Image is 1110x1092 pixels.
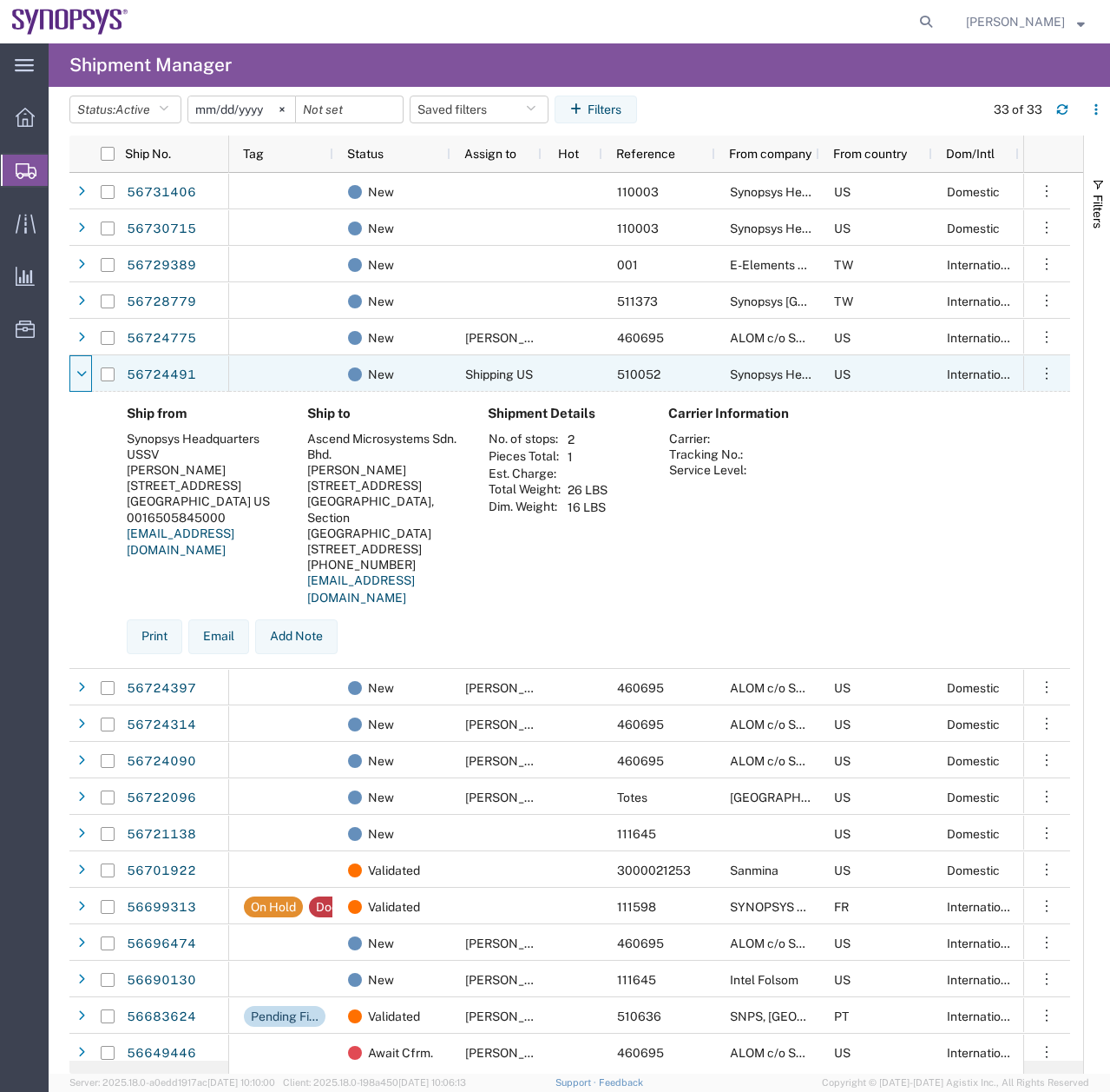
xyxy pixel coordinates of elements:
a: 56729389 [126,252,197,280]
button: [PERSON_NAME] [965,11,1086,32]
span: E-Elements Technology CO., LTD [730,258,912,272]
span: Validated [368,852,420,889]
a: 56728779 [126,288,197,316]
div: Synopsys Headquarters USSV [127,431,279,462]
th: Tracking No.: [668,447,747,462]
span: Synopsys Headquarters USSV [730,185,897,199]
td: 26 LBS [562,481,614,499]
span: ALOM c/o SYNOPSYS [730,718,852,731]
div: [STREET_ADDRESS] [307,541,460,557]
span: Zach Anderson [966,12,1065,31]
span: [DATE] 10:10:00 [207,1077,275,1088]
span: Intel Folsom [730,973,798,987]
span: Domestic [947,827,1000,841]
a: [EMAIL_ADDRESS][DOMAIN_NAME] [307,573,415,605]
span: SYNOPSYS EMULATION AND VERIFICATION [730,900,982,914]
div: Docs approval needed [316,897,384,917]
span: Ship No. [125,147,171,161]
span: US [834,681,851,695]
span: Synopsys Taipei TW01 [730,295,910,308]
div: [PERSON_NAME] [307,462,460,478]
a: 56724397 [126,675,197,703]
span: ALOM c/o SYNOPSYS [730,754,852,768]
button: Email [188,619,249,654]
span: US [834,791,851,804]
span: FR [834,900,849,914]
span: International [947,367,1018,381]
span: New [368,743,394,779]
a: 56690130 [126,967,197,995]
span: New [368,670,394,706]
span: US [834,718,851,731]
span: From company [729,147,811,161]
div: [GEOGRAPHIC_DATA] US [127,493,279,509]
span: 001 [617,258,638,272]
span: Synopsys Headquarters USSV [730,367,897,381]
span: Totes [617,791,647,804]
button: Filters [555,96,637,123]
span: New [368,816,394,852]
a: 56721138 [126,821,197,849]
span: International [947,900,1018,914]
h4: Shipment Manager [69,43,232,87]
div: [PHONE_NUMBER] [307,557,460,572]
span: 510636 [617,1009,661,1023]
span: Rafael Chacon [465,973,564,987]
span: Validated [368,889,420,925]
span: Domestic [947,864,1000,877]
span: Synopsys Headquarters USSV [730,222,897,235]
th: No. of stops: [488,431,562,448]
span: Sanmina Salt Lake City [730,791,854,804]
span: PT [834,1009,849,1023]
span: Copyright © [DATE]-[DATE] Agistix Inc., All Rights Reserved [822,1075,1089,1090]
div: 0016505845000 [127,510,279,526]
span: Tag [243,147,264,161]
span: 111598 [617,900,656,914]
td: 2 [562,431,614,448]
span: New [368,356,394,393]
span: New [368,962,394,998]
div: [PERSON_NAME] [127,462,279,478]
span: Domestic [947,681,1000,695]
div: [GEOGRAPHIC_DATA], Section [GEOGRAPHIC_DATA] [307,493,460,541]
span: US [834,936,851,950]
span: 510052 [617,367,660,381]
span: New [368,320,394,356]
span: Domestic [947,754,1000,768]
h4: Ship to [307,406,460,421]
span: International [947,973,1018,987]
span: Shipping US [465,367,533,381]
span: Domestic [947,222,1000,235]
a: Support [555,1077,599,1088]
span: Sanmina [730,864,778,877]
span: New [368,174,394,210]
a: 56649446 [126,1040,197,1068]
th: Service Level: [668,462,747,478]
span: Rachelle Varela [465,1009,564,1023]
a: Feedback [599,1077,643,1088]
span: Assign to [464,147,516,161]
div: On Hold [251,897,296,917]
span: 511373 [617,295,658,308]
span: 111645 [617,973,656,987]
th: Total Weight: [488,481,562,499]
span: SNPS, Portugal Unipessoal, Lda. [730,1009,985,1023]
span: International [947,295,1018,308]
a: 56724090 [126,748,197,776]
button: Status:Active [69,96,181,123]
input: Not set [296,96,403,122]
span: International [947,936,1018,950]
a: 56724314 [126,711,197,739]
th: Pieces Total: [488,448,562,466]
a: 56696474 [126,930,197,958]
span: US [834,827,851,841]
a: 56722096 [126,784,197,812]
span: TW [834,258,853,272]
span: US [834,1046,851,1060]
a: 56683624 [126,1003,197,1031]
button: Print [127,619,182,654]
span: US [834,864,851,877]
span: Kris Ford [465,681,564,695]
span: Reference [616,147,675,161]
span: TW [834,295,853,308]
